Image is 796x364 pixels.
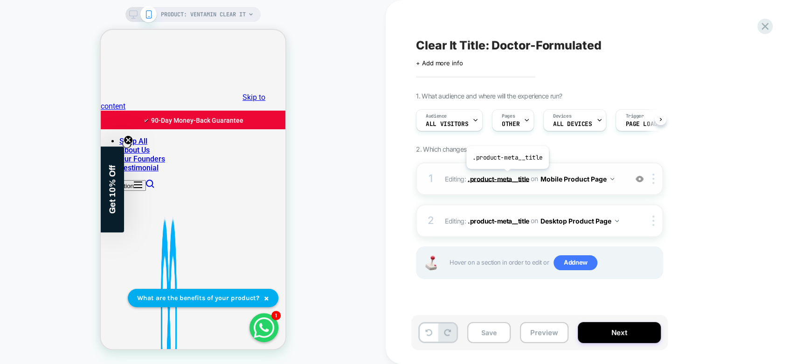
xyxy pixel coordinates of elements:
[416,59,463,67] span: + Add more info
[171,281,180,290] div: 1
[19,116,49,125] a: About Us
[445,172,623,186] span: Editing :
[21,109,31,119] button: Close teaser
[610,178,614,180] img: down arrow
[445,214,623,228] span: Editing :
[19,107,47,116] a: Shop All
[19,133,58,142] a: Testimonial
[553,121,592,127] span: ALL DEVICES
[468,175,529,182] span: .product-meta__title
[416,38,601,52] span: Clear It Title: Doctor-Formulated
[422,256,440,270] img: Joystick
[540,172,614,186] button: Mobile Product Page
[163,263,168,273] span: ×
[416,92,562,100] span: 1. What audience and where will the experience run?
[531,173,538,184] span: on
[502,121,519,127] span: OTHER
[45,151,54,160] a: Search
[615,220,619,222] img: down arrow
[426,169,436,188] div: 1
[416,145,538,153] span: 2. Which changes the experience contains?
[36,264,159,272] span: What are the benefits of your product?
[161,7,246,22] span: PRODUCT: Ventamin Clear It
[578,322,661,343] button: Next
[426,121,468,127] span: All Visitors
[520,322,568,343] button: Preview
[50,87,143,94] span: 90-Day Money-Back Guarantee
[553,113,571,119] span: Devices
[636,175,644,183] img: crossed eye
[450,255,658,270] span: Hover on a section in order to edit or
[7,135,16,184] span: Get 10% Off
[467,322,511,343] button: Save
[42,87,49,94] span: 🗸
[652,216,654,226] img: close
[19,125,64,133] a: Our Founders
[153,287,173,308] img: WhatsApp
[554,255,597,270] span: Add new
[426,211,436,230] div: 2
[625,121,657,127] span: Page Load
[502,113,515,119] span: Pages
[531,215,538,226] span: on
[426,113,447,119] span: Audience
[625,113,644,119] span: Trigger
[540,214,619,228] button: Desktop Product Page
[652,174,654,184] img: close
[468,217,529,224] span: .product-meta__title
